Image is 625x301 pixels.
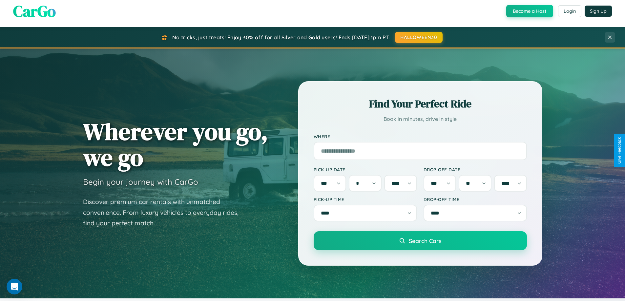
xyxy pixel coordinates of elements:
label: Drop-off Time [424,197,527,202]
button: Login [558,5,581,17]
span: Search Cars [409,237,441,244]
div: Give Feedback [617,137,622,164]
span: CarGo [13,0,56,22]
p: Book in minutes, drive in style [314,114,527,124]
h1: Wherever you go, we go [83,119,268,170]
button: Search Cars [314,231,527,250]
button: Become a Host [506,5,553,17]
label: Pick-up Time [314,197,417,202]
button: Sign Up [585,6,612,17]
p: Discover premium car rentals with unmatched convenience. From luxury vehicles to everyday rides, ... [83,197,247,229]
span: No tricks, just treats! Enjoy 30% off for all Silver and Gold users! Ends [DATE] 1pm PT. [172,34,390,41]
h3: Begin your journey with CarGo [83,177,198,187]
label: Where [314,134,527,139]
iframe: Intercom live chat [7,279,22,294]
label: Drop-off Date [424,167,527,172]
button: HALLOWEEN30 [395,32,443,43]
h2: Find Your Perfect Ride [314,97,527,111]
label: Pick-up Date [314,167,417,172]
